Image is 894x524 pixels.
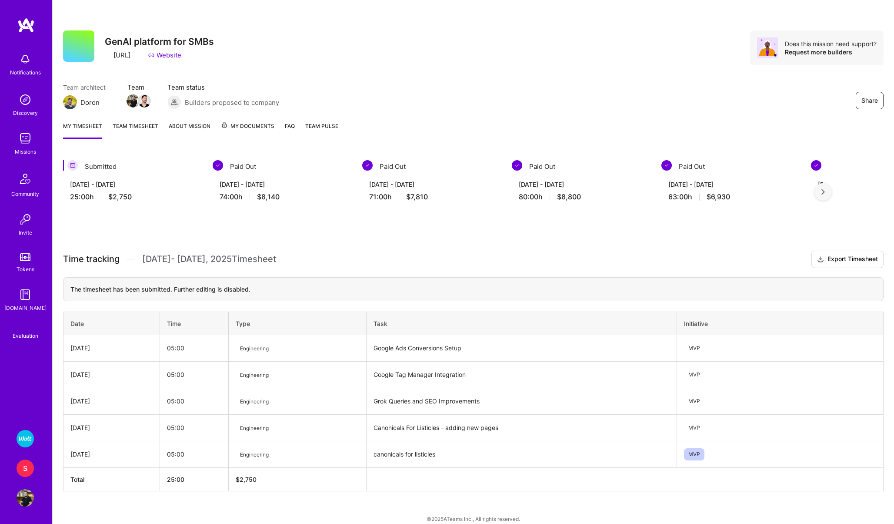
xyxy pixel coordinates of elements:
[20,253,30,261] img: tokens
[229,467,367,491] th: $2,750
[63,121,102,139] a: My timesheet
[142,254,276,265] span: [DATE] - [DATE] , 2025 Timesheet
[236,343,273,354] span: Engineering
[70,192,195,202] div: 25:00 h
[17,50,34,68] img: bell
[67,160,78,171] img: Submitted
[80,98,100,107] div: Doron
[70,180,195,189] div: [DATE] - [DATE]
[684,369,704,381] span: MVP
[17,489,34,507] img: User Avatar
[167,95,181,109] img: Builders proposed to company
[22,325,29,331] i: icon SelectionTeam
[684,422,704,434] span: MVP
[11,189,39,198] div: Community
[861,96,878,105] span: Share
[13,108,38,118] div: Discovery
[785,40,877,48] div: Does this mission need support?
[160,361,228,388] td: 05:00
[668,192,794,202] div: 63:00 h
[285,121,295,139] a: FAQ
[221,121,274,131] span: My Documents
[103,99,110,106] i: icon Mail
[70,343,153,353] div: [DATE]
[63,254,120,265] span: Time tracking
[63,95,77,109] img: Team Architect
[160,414,228,441] td: 05:00
[17,130,34,147] img: teamwork
[138,94,151,107] img: Team Member Avatar
[17,17,35,33] img: logo
[17,430,34,447] img: Wolt - Fintech: Payments Expansion Team
[856,92,884,109] button: Share
[236,449,273,460] span: Engineering
[512,160,651,173] div: Paid Out
[367,414,677,441] td: Canonicals For Listicles - adding new pages
[15,147,36,156] div: Missions
[406,192,428,202] span: $7,810
[19,228,32,237] div: Invite
[677,312,883,335] th: Initiative
[63,467,160,491] th: Total
[519,180,644,189] div: [DATE] - [DATE]
[369,180,494,189] div: [DATE] - [DATE]
[519,192,644,202] div: 80:00 h
[63,312,160,335] th: Date
[105,52,112,59] i: icon CompanyGray
[362,160,373,171] img: Paid Out
[512,160,522,171] img: Paid Out
[148,50,181,60] a: Website
[17,91,34,108] img: discovery
[14,489,36,507] a: User Avatar
[160,388,228,414] td: 05:00
[684,448,704,460] span: MVP
[17,265,34,274] div: Tokens
[14,460,36,477] a: S
[367,361,677,388] td: Google Tag Manager Integration
[369,192,494,202] div: 71:00 h
[139,94,150,108] a: Team Member Avatar
[367,388,677,414] td: Grok Queries and SEO Improvements
[113,121,158,139] a: Team timesheet
[757,37,778,58] img: Avatar
[367,312,677,335] th: Task
[160,441,228,467] td: 05:00
[13,331,38,340] div: Evaluation
[17,211,34,228] img: Invite
[70,396,153,406] div: [DATE]
[17,460,34,477] div: S
[160,467,228,491] th: 25:00
[63,160,202,173] div: Submitted
[785,48,877,56] div: Request more builders
[63,83,110,92] span: Team architect
[236,422,273,434] span: Engineering
[811,160,821,171] img: Paid Out
[108,192,132,202] span: $2,750
[811,251,884,268] button: Export Timesheet
[229,312,367,335] th: Type
[362,160,501,173] div: Paid Out
[127,94,140,107] img: Team Member Avatar
[220,180,345,189] div: [DATE] - [DATE]
[127,83,150,92] span: Team
[167,83,279,92] span: Team status
[367,441,677,467] td: canonicals for listicles
[221,121,274,139] a: My Documents
[684,395,704,407] span: MVP
[367,335,677,362] td: Google Ads Conversions Setup
[661,160,801,173] div: Paid Out
[305,121,338,139] a: Team Pulse
[63,277,884,301] div: The timesheet has been submitted. Further editing is disabled.
[185,98,279,107] span: Builders proposed to company
[707,192,730,202] span: $6,930
[236,369,273,381] span: Engineering
[17,286,34,303] img: guide book
[305,123,338,129] span: Team Pulse
[236,396,273,407] span: Engineering
[169,121,210,139] a: About Mission
[105,50,130,60] div: [URL]
[105,36,214,47] h3: GenAI platform for SMBs
[160,335,228,362] td: 05:00
[15,168,36,189] img: Community
[821,189,825,195] img: right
